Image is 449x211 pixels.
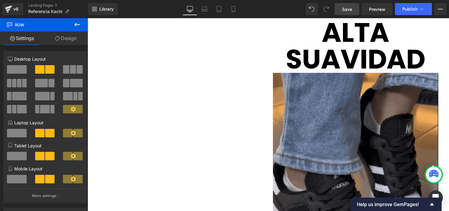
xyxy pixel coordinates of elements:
[342,6,352,12] span: Save
[362,3,393,15] a: Preview
[395,3,432,15] button: Publish
[12,5,20,13] div: v6
[88,3,118,15] a: New Library
[357,202,428,207] span: Help us improve GemPages!
[28,9,62,14] span: Referencia Kachi
[226,3,241,15] a: Mobile
[320,3,332,15] button: Redo
[8,119,82,126] p: Laptop Layout
[369,6,385,12] span: Preview
[99,6,114,12] span: Library
[4,189,87,203] button: More settings
[8,166,82,172] p: Mobile Layout
[402,7,417,12] span: Publish
[212,3,226,15] a: Tablet
[306,3,318,15] button: Undo
[428,190,443,205] div: Open Intercom Messenger
[28,3,88,8] a: Landing Pages
[183,3,197,15] a: Desktop
[8,56,82,62] p: Desktop Layout
[2,3,23,15] a: v6
[6,18,67,32] span: Row
[44,32,88,45] a: Design
[434,3,447,15] button: More
[357,201,436,208] button: Show survey - Help us improve GemPages!
[32,193,56,199] p: More settings
[8,142,82,149] p: Tablet Layout
[197,3,212,15] a: Laptop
